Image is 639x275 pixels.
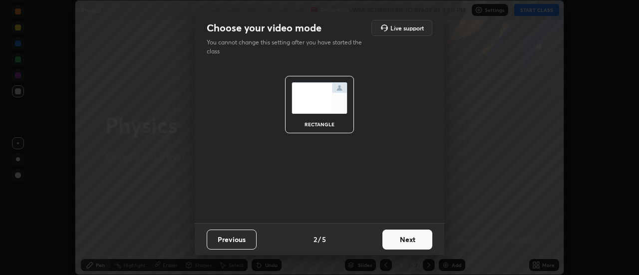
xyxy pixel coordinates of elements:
h2: Choose your video mode [207,21,321,34]
button: Previous [207,230,257,250]
p: You cannot change this setting after you have started the class [207,38,368,56]
div: rectangle [300,122,339,127]
button: Next [382,230,432,250]
h4: / [318,234,321,245]
h5: Live support [390,25,424,31]
h4: 5 [322,234,326,245]
img: normalScreenIcon.ae25ed63.svg [292,82,347,114]
h4: 2 [314,234,317,245]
